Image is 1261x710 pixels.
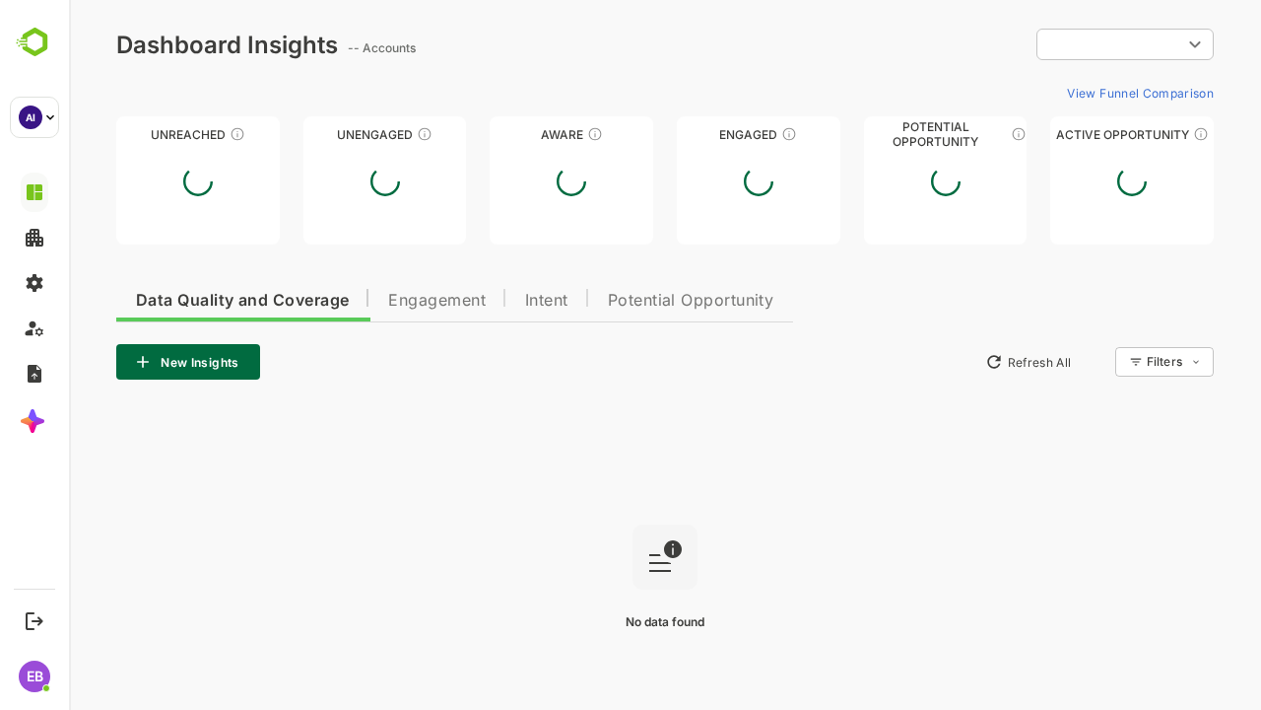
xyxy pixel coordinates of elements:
div: Filters [1076,344,1145,380]
div: Unreached [47,127,211,142]
div: Aware [421,127,584,142]
div: Filters [1078,354,1113,369]
div: These accounts are warm, further nurturing would qualify them to MQAs [712,126,728,142]
div: These accounts are MQAs and can be passed on to Inside Sales [942,126,958,142]
button: Logout [21,607,47,634]
div: Potential Opportunity [795,127,959,142]
span: Potential Opportunity [539,293,705,309]
div: EB [19,661,50,692]
button: New Insights [47,344,191,380]
div: AI [19,106,42,129]
div: These accounts have not shown enough engagement and need nurturing [348,126,364,142]
div: Unengaged [234,127,398,142]
button: View Funnel Comparison [990,77,1145,108]
span: No data found [557,614,635,629]
button: Refresh All [907,346,1011,378]
div: These accounts have not been engaged with for a defined time period [161,126,176,142]
img: BambooboxLogoMark.f1c84d78b4c51b1a7b5f700c9845e183.svg [10,24,60,61]
div: ​ [967,27,1145,62]
div: These accounts have open opportunities which might be at any of the Sales Stages [1124,126,1140,142]
span: Engagement [319,293,417,309]
span: Data Quality and Coverage [67,293,280,309]
div: Active Opportunity [981,127,1145,142]
ag: -- Accounts [279,40,353,55]
div: Dashboard Insights [47,31,269,59]
span: Intent [456,293,499,309]
div: These accounts have just entered the buying cycle and need further nurturing [518,126,534,142]
div: Engaged [608,127,771,142]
